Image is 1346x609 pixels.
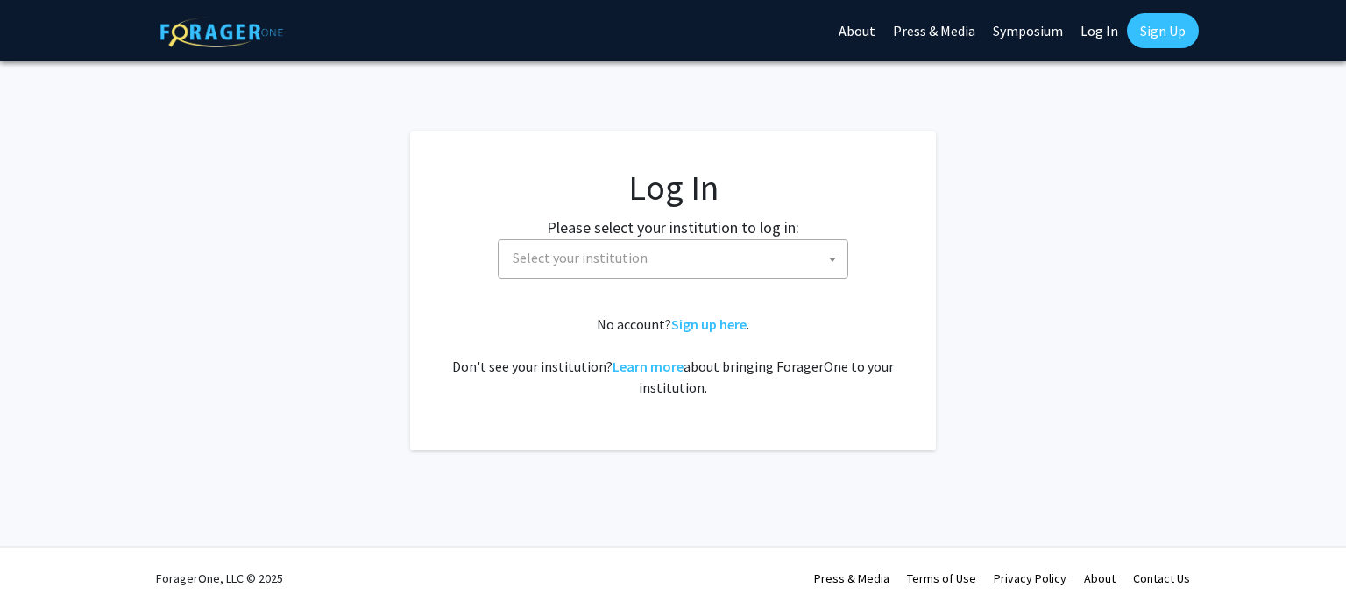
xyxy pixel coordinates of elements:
a: Press & Media [814,570,889,586]
h1: Log In [445,166,901,209]
img: ForagerOne Logo [160,17,283,47]
a: Sign up here [671,315,747,333]
span: Select your institution [513,249,648,266]
a: Sign Up [1127,13,1199,48]
a: Learn more about bringing ForagerOne to your institution [613,358,684,375]
a: Contact Us [1133,570,1190,586]
div: ForagerOne, LLC © 2025 [156,548,283,609]
label: Please select your institution to log in: [547,216,799,239]
a: Privacy Policy [994,570,1066,586]
a: Terms of Use [907,570,976,586]
a: About [1084,570,1116,586]
span: Select your institution [498,239,848,279]
span: Select your institution [506,240,847,276]
div: No account? . Don't see your institution? about bringing ForagerOne to your institution. [445,314,901,398]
